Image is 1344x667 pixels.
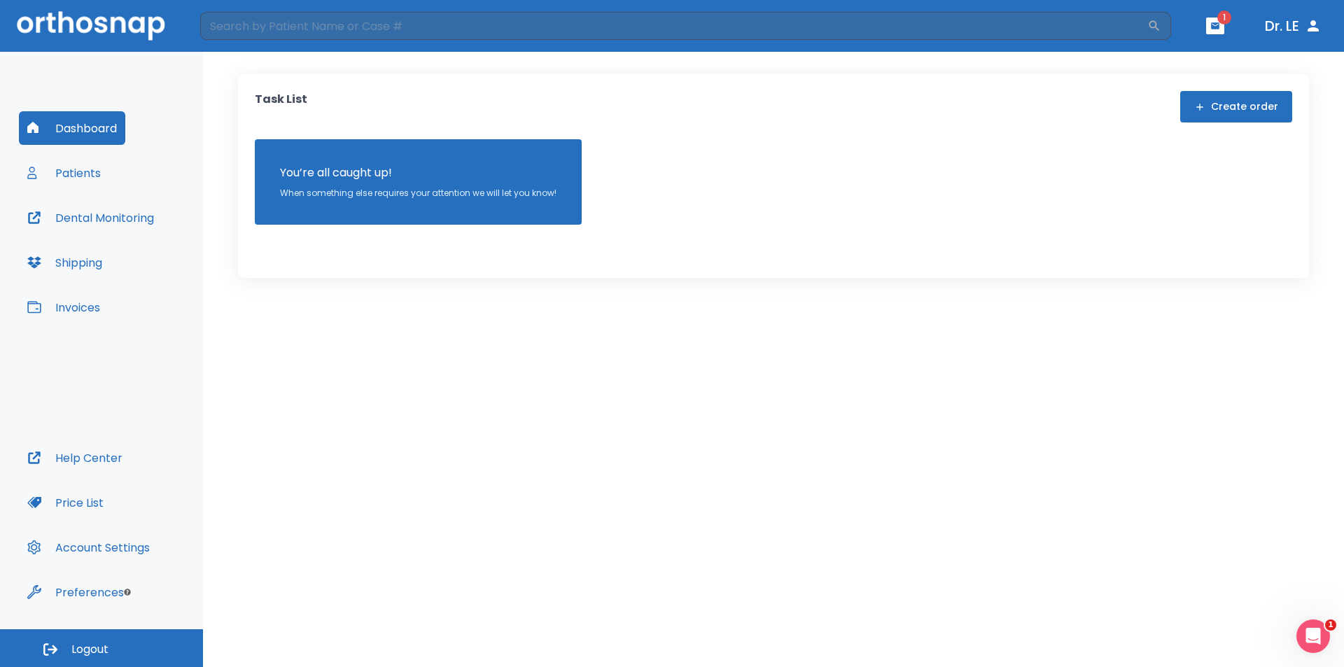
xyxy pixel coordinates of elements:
button: Invoices [19,290,108,324]
button: Account Settings [19,531,158,564]
button: Help Center [19,441,131,475]
span: 1 [1325,619,1336,631]
input: Search by Patient Name or Case # [200,12,1147,40]
button: Shipping [19,246,111,279]
div: Tooltip anchor [121,586,134,598]
span: 1 [1217,10,1231,24]
button: Dr. LE [1259,13,1327,38]
p: When something else requires your attention we will let you know! [280,187,556,199]
p: Task List [255,91,307,122]
span: Logout [71,642,108,657]
button: Patients [19,156,109,190]
p: You’re all caught up! [280,164,556,181]
button: Dental Monitoring [19,201,162,234]
img: Orthosnap [17,11,165,40]
button: Dashboard [19,111,125,145]
iframe: Intercom live chat [1296,619,1330,653]
button: Preferences [19,575,132,609]
button: Price List [19,486,112,519]
button: Create order [1180,91,1292,122]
